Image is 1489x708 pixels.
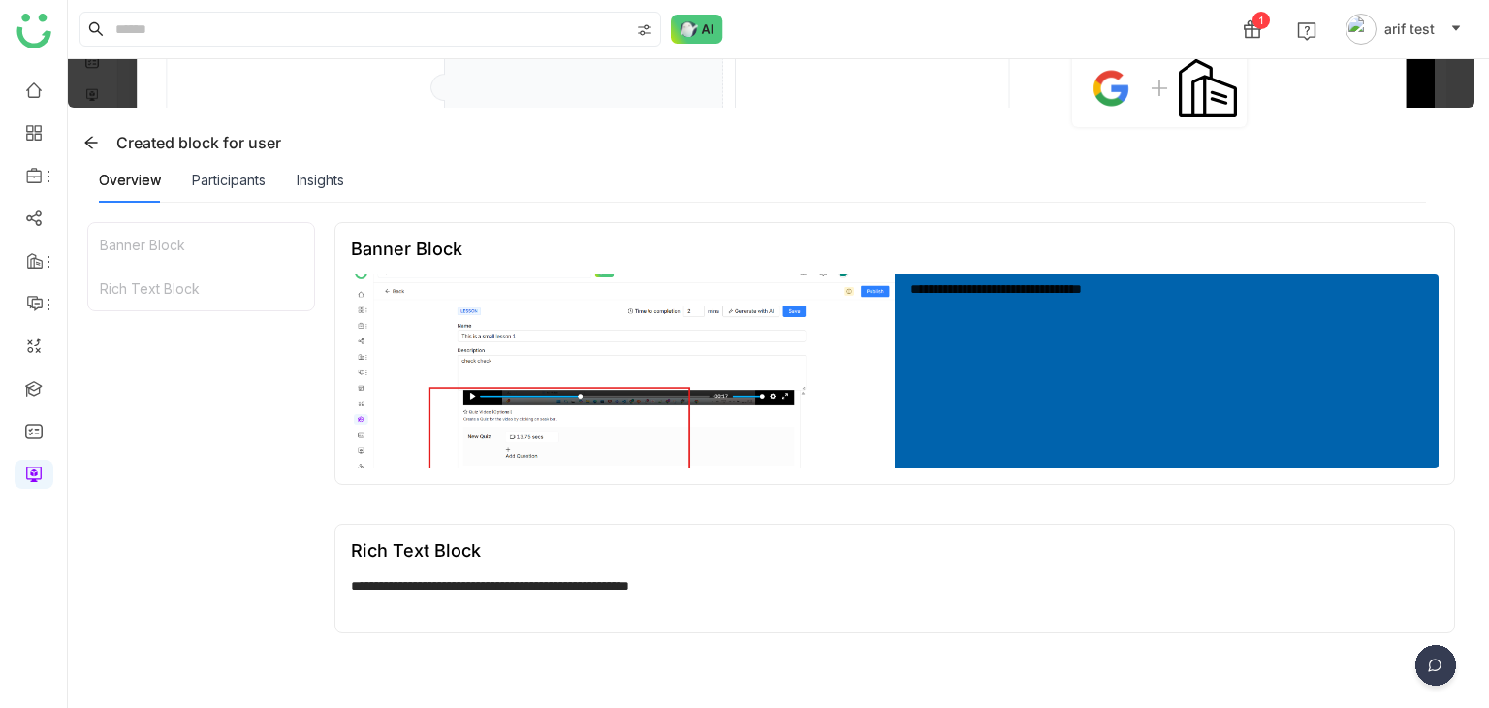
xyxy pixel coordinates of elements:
img: avatar [1346,14,1377,45]
div: 1 [1252,12,1270,29]
div: Overview [99,170,161,191]
img: ask-buddy-normal.svg [671,15,723,44]
div: Banner Block [88,223,314,267]
img: search-type.svg [637,22,652,38]
div: Banner Block [351,239,462,259]
img: 68b6c08148c02634abf14926 [351,274,895,468]
img: logo [16,14,51,48]
button: arif test [1342,14,1466,45]
div: Participants [192,170,266,191]
div: Rich Text Block [88,267,314,310]
div: Rich Text Block [351,540,481,561]
img: dsr-chat-floating.svg [1411,645,1460,693]
span: arif test [1384,18,1435,40]
div: Insights [297,170,344,191]
img: help.svg [1297,21,1316,41]
div: Created block for user [76,127,281,158]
